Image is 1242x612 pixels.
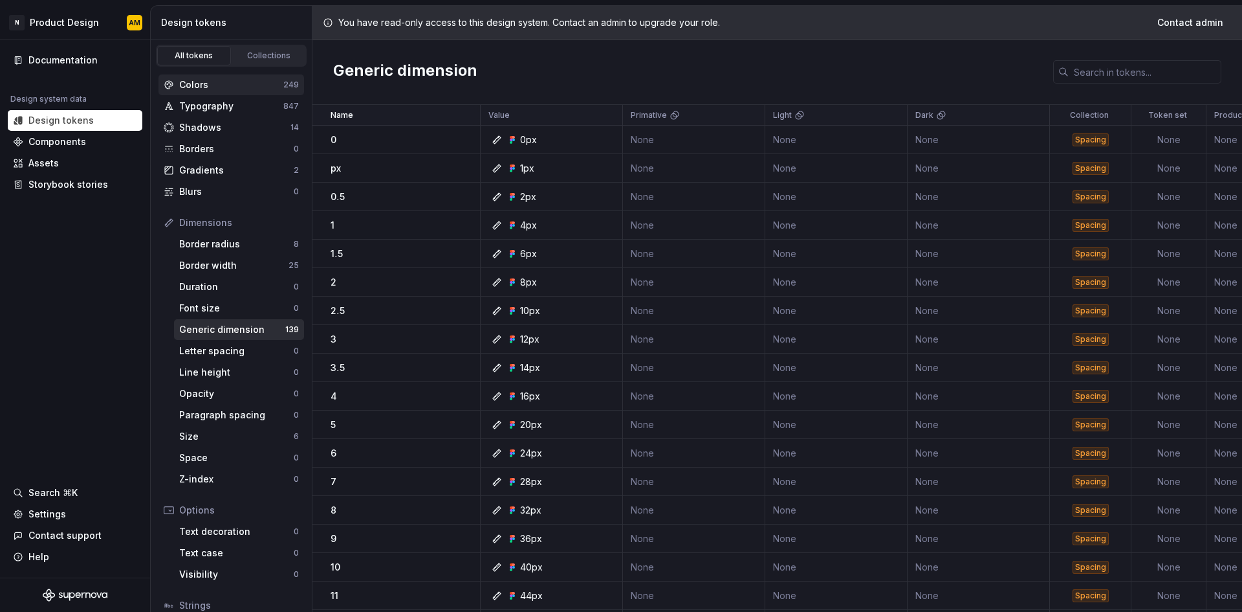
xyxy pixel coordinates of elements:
td: None [908,354,1050,382]
div: 2px [520,190,536,203]
div: 0 [294,410,299,420]
div: Search ⌘K [28,486,78,499]
td: None [623,382,765,411]
div: Storybook stories [28,178,108,191]
div: Typography [179,100,283,113]
div: 28px [520,475,542,488]
td: None [765,211,908,240]
div: Design system data [10,94,87,104]
td: None [1131,382,1206,411]
td: None [765,154,908,183]
p: 1․5 [331,247,343,260]
div: Opacity [179,387,294,400]
div: Spacing [1073,276,1109,289]
a: Space0 [174,448,304,468]
a: Supernova Logo [43,589,107,602]
td: None [765,468,908,496]
p: 5 [331,418,336,431]
div: Colors [179,78,283,91]
div: Spacing [1073,304,1109,317]
td: None [908,411,1050,439]
div: AM [129,17,140,28]
p: 3 [331,333,336,346]
div: Options [179,504,299,517]
td: None [1131,411,1206,439]
td: None [623,439,765,468]
div: Space [179,451,294,464]
a: Storybook stories [8,174,142,195]
a: Design tokens [8,110,142,131]
p: Name [331,110,353,120]
div: Settings [28,508,66,521]
a: Duration0 [174,277,304,297]
div: Spacing [1073,219,1109,232]
div: 8 [294,239,299,249]
td: None [765,439,908,468]
td: None [908,582,1050,610]
td: None [908,126,1050,154]
td: None [765,553,908,582]
td: None [765,268,908,297]
td: None [908,553,1050,582]
h2: Generic dimension [333,60,477,84]
td: None [623,496,765,525]
div: Shadows [179,121,290,134]
div: Blurs [179,185,294,198]
button: NProduct DesignAM [3,8,147,36]
div: 0px [520,133,537,146]
div: 0 [294,144,299,154]
a: Border radius8 [174,234,304,255]
div: Z-index [179,473,294,486]
div: 12px [520,333,539,346]
div: Dimensions [179,216,299,229]
div: Text case [179,547,294,560]
div: Spacing [1073,162,1109,175]
p: 4 [331,390,337,403]
td: None [1131,582,1206,610]
td: None [623,297,765,325]
p: Dark [915,110,933,120]
td: None [623,553,765,582]
td: None [623,354,765,382]
div: 4px [520,219,537,232]
div: 0 [294,187,299,197]
a: Blurs0 [158,181,304,202]
td: None [1131,240,1206,268]
div: Spacing [1073,532,1109,545]
div: Help [28,550,49,563]
div: 14px [520,361,540,374]
p: 11 [331,589,338,602]
a: Opacity0 [174,383,304,404]
div: Generic dimension [179,323,285,336]
div: Spacing [1073,361,1109,374]
td: None [908,183,1050,211]
td: None [908,297,1050,325]
p: 7 [331,475,336,488]
td: None [908,439,1050,468]
td: None [623,154,765,183]
a: Visibility0 [174,564,304,585]
div: 44px [520,589,543,602]
div: Letter spacing [179,345,294,357]
a: Shadows14 [158,117,304,138]
div: Paragraph spacing [179,409,294,422]
div: 6 [294,431,299,442]
div: 20px [520,418,542,431]
div: 139 [285,324,299,335]
a: Text case0 [174,543,304,563]
td: None [623,525,765,553]
td: None [908,211,1050,240]
a: Font size0 [174,298,304,319]
div: Borders [179,142,294,155]
td: None [908,325,1050,354]
div: Visibility [179,568,294,581]
div: 2 [294,165,299,176]
a: Components [8,131,142,152]
button: Search ⌘K [8,482,142,503]
td: None [765,382,908,411]
div: Line height [179,366,294,379]
div: Design tokens [28,114,94,127]
td: None [1131,154,1206,183]
td: None [1131,297,1206,325]
div: 0 [294,474,299,484]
